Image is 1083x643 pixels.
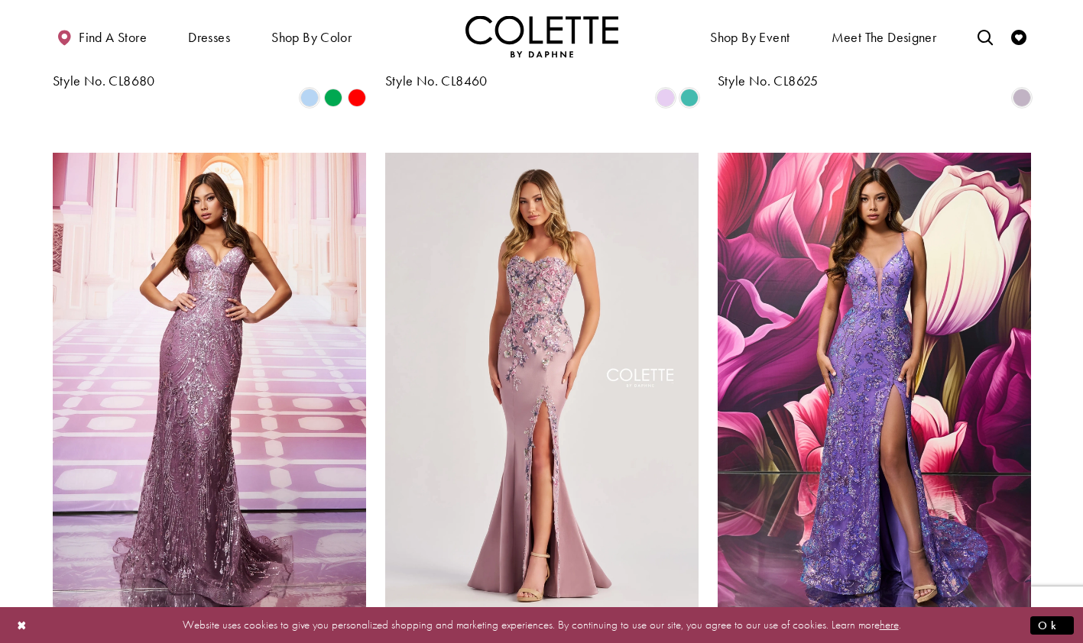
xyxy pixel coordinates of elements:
[188,30,230,45] span: Dresses
[706,15,793,57] span: Shop By Event
[465,15,618,57] a: Visit Home Page
[1007,15,1030,57] a: Check Wishlist
[718,72,819,89] span: Style No. CL8625
[710,30,790,45] span: Shop By Event
[9,612,35,638] button: Close Dialog
[324,89,342,107] i: Emerald
[271,30,352,45] span: Shop by color
[657,89,675,107] i: Lilac
[880,617,899,632] a: here
[79,30,147,45] span: Find a store
[1030,616,1074,635] button: Submit Dialog
[53,15,151,57] a: Find a store
[832,30,937,45] span: Meet the designer
[385,72,488,89] span: Style No. CL8460
[300,89,319,107] i: Periwinkle
[718,153,1031,608] a: Visit Colette by Daphne Style No. CL8430 Page
[1013,89,1031,107] i: Heather
[53,72,155,89] span: Style No. CL8680
[828,15,941,57] a: Meet the designer
[110,615,973,635] p: Website uses cookies to give you personalized shopping and marketing experiences. By continuing t...
[53,153,366,608] a: Visit Colette by Daphne Style No. CL8630 Page
[465,15,618,57] img: Colette by Daphne
[385,153,699,608] a: Visit Colette by Daphne Style No. CL8410 Page
[680,89,699,107] i: Turquoise
[184,15,234,57] span: Dresses
[974,15,997,57] a: Toggle search
[268,15,355,57] span: Shop by color
[348,89,366,107] i: Red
